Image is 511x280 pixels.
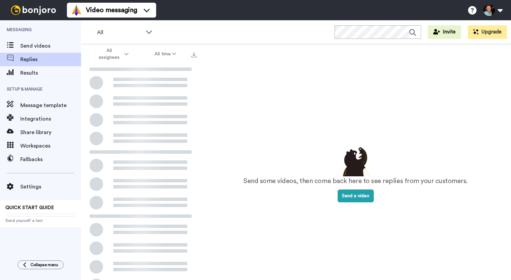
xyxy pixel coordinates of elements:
[20,142,81,150] span: Workspaces
[338,189,374,202] button: Send a video
[86,5,137,15] span: Video messaging
[20,42,81,50] span: Send videos
[97,28,142,36] span: All
[189,49,199,59] button: Export all results that match these filters now.
[18,260,64,269] button: Collapse menu
[30,262,58,268] span: Collapse menu
[20,155,81,163] span: Fallbacks
[20,101,81,109] span: Message template
[20,183,81,191] span: Settings
[82,45,142,63] button: All assignees
[96,47,123,61] span: All assignees
[428,25,461,39] button: Invite
[71,5,82,16] img: vm-color.svg
[339,145,372,176] img: results-emptystates.png
[338,194,374,198] a: Send a video
[8,5,59,15] img: bj-logo-header-white.svg
[5,205,54,210] span: QUICK START GUIDE
[20,115,81,123] span: Integrations
[5,218,76,223] span: Send yourself a test
[142,48,190,60] button: All time
[20,128,81,136] span: Share library
[243,176,468,186] p: Send some videos, then come back here to see replies from your customers.
[468,25,507,39] button: Upgrade
[20,69,81,77] span: Results
[191,52,197,57] img: export.svg
[20,55,81,63] span: Replies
